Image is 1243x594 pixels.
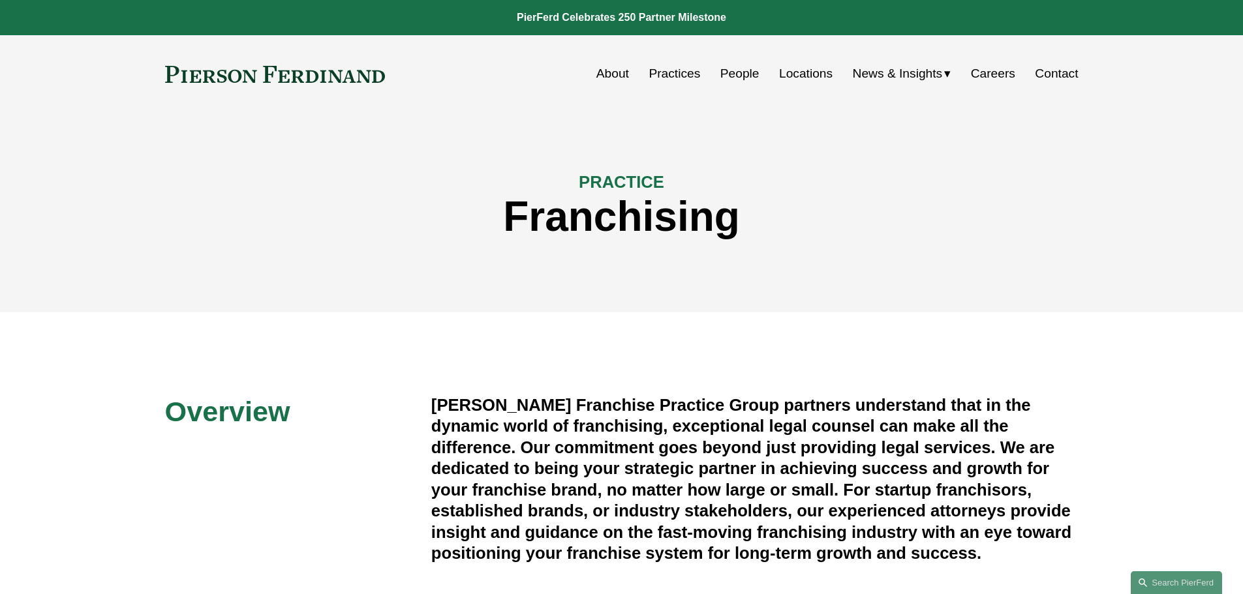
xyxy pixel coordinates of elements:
[579,173,664,191] span: PRACTICE
[165,396,290,427] span: Overview
[1035,61,1078,86] a: Contact
[1131,571,1222,594] a: Search this site
[853,61,951,86] a: folder dropdown
[779,61,833,86] a: Locations
[596,61,629,86] a: About
[853,63,943,85] span: News & Insights
[649,61,700,86] a: Practices
[165,193,1079,241] h1: Franchising
[971,61,1015,86] a: Careers
[720,61,760,86] a: People
[431,394,1079,564] h4: [PERSON_NAME] Franchise Practice Group partners understand that in the dynamic world of franchisi...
